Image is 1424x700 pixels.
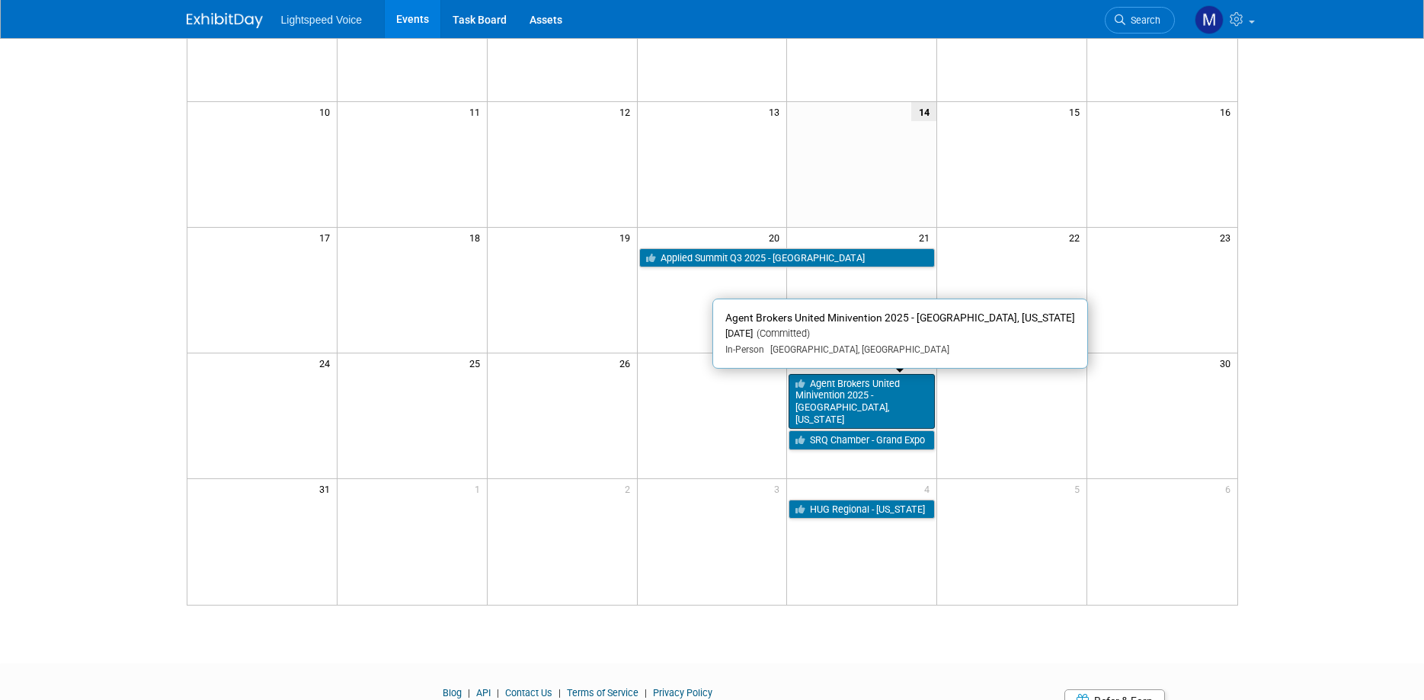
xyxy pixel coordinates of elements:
a: HUG Regional - [US_STATE] [789,500,935,519]
span: 6 [1224,479,1237,498]
span: 11 [468,102,487,121]
img: Marc Magliano [1195,5,1224,34]
a: Applied Summit Q3 2025 - [GEOGRAPHIC_DATA] [639,248,936,268]
a: Search [1105,7,1175,34]
span: In-Person [725,344,764,355]
span: 22 [1067,228,1086,247]
span: Lightspeed Voice [281,14,363,26]
span: 2 [623,479,637,498]
img: ExhibitDay [187,13,263,28]
span: Search [1125,14,1160,26]
span: | [555,687,565,698]
span: 26 [618,353,637,372]
a: Privacy Policy [653,687,712,698]
span: 23 [1218,228,1237,247]
span: 30 [1218,353,1237,372]
span: | [464,687,474,698]
span: 31 [318,479,337,498]
span: 4 [923,479,936,498]
a: Contact Us [505,687,552,698]
span: 3 [773,479,786,498]
span: 21 [917,228,936,247]
span: 1 [473,479,487,498]
span: 15 [1067,102,1086,121]
span: 19 [618,228,637,247]
div: [DATE] [725,328,1075,340]
span: 24 [318,353,337,372]
span: 14 [911,102,936,121]
span: | [641,687,651,698]
a: API [476,687,491,698]
span: | [493,687,503,698]
span: 16 [1218,102,1237,121]
span: 5 [1073,479,1086,498]
span: 18 [468,228,487,247]
span: 12 [618,102,637,121]
span: Agent Brokers United Minivention 2025 - [GEOGRAPHIC_DATA], [US_STATE] [725,312,1075,324]
a: Agent Brokers United Minivention 2025 - [GEOGRAPHIC_DATA], [US_STATE] [789,374,935,430]
a: SRQ Chamber - Grand Expo [789,430,935,450]
span: 20 [767,228,786,247]
span: 13 [767,102,786,121]
span: 10 [318,102,337,121]
a: Blog [443,687,462,698]
span: 17 [318,228,337,247]
span: [GEOGRAPHIC_DATA], [GEOGRAPHIC_DATA] [764,344,949,355]
a: Terms of Service [567,687,638,698]
span: (Committed) [753,328,810,339]
span: 25 [468,353,487,372]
